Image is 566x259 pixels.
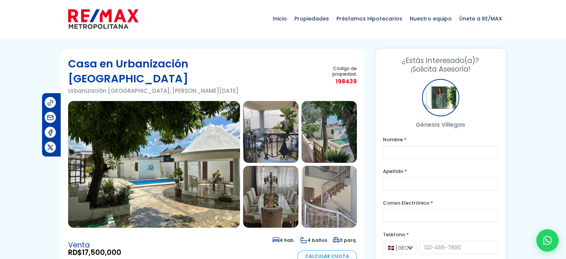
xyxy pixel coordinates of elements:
span: 4 baños [300,237,327,243]
img: Compartir [47,143,54,151]
div: Génesis Villegas [422,79,459,116]
label: Nombre * [383,135,498,144]
span: 3 parq. [333,237,357,243]
span: Código de propiedad: [308,66,356,77]
img: remax-metropolitana-logo [68,8,138,30]
img: Compartir [47,129,54,136]
img: Compartir [47,114,54,121]
span: 198439 [308,77,356,86]
label: Teléfono * [383,230,498,239]
span: RD$ [68,249,121,256]
h3: ¡Solicita Asesoría! [383,56,498,73]
span: Propiedades [291,7,333,30]
label: Correo Electrónico * [383,198,498,208]
input: 123-456-7890 [419,241,498,254]
img: Casa en Urbanización Paraíso Del Caribe [301,101,357,163]
p: Urbanización [GEOGRAPHIC_DATA], [PERSON_NAME][DATE] [68,86,308,95]
span: Venta [68,241,121,249]
img: Compartir [47,99,54,107]
img: Casa en Urbanización Paraíso Del Caribe [68,101,240,228]
span: ¿Estás Interesado(a)? [383,56,498,65]
span: Préstamos Hipotecarios [333,7,406,30]
label: Apellido * [383,167,498,176]
span: 4 hab. [272,237,295,243]
span: Inicio [269,7,291,30]
span: Nuestro equipo [406,7,455,30]
span: Únete a RE/MAX [455,7,506,30]
img: Casa en Urbanización Paraíso Del Caribe [243,101,298,163]
span: 17,500,000 [82,247,121,258]
h1: Casa en Urbanización [GEOGRAPHIC_DATA] [68,56,308,86]
img: Casa en Urbanización Paraíso Del Caribe [243,166,298,228]
p: Génesis Villegas [383,120,498,129]
img: Casa en Urbanización Paraíso Del Caribe [301,166,357,228]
